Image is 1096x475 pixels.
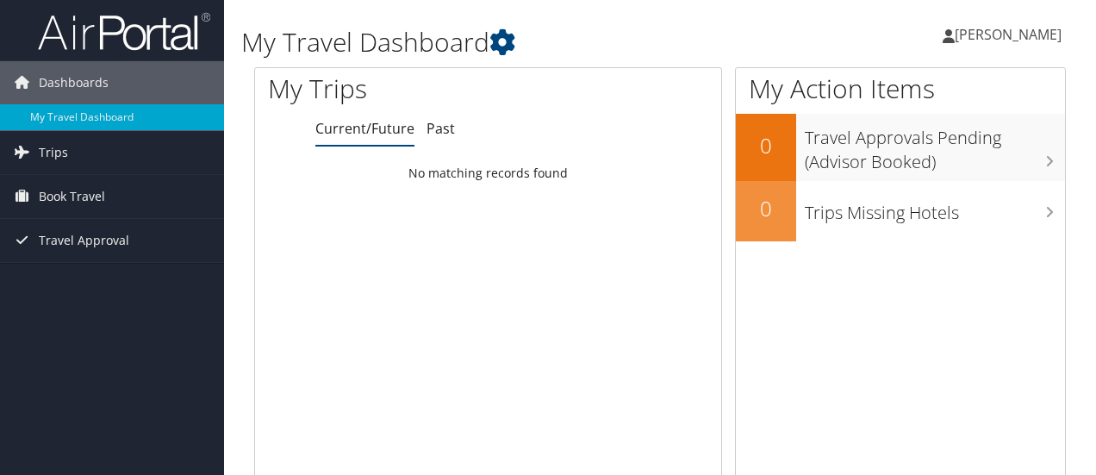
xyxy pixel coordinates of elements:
h1: My Action Items [736,71,1065,107]
span: [PERSON_NAME] [955,25,1062,44]
img: airportal-logo.png [38,11,210,52]
a: [PERSON_NAME] [943,9,1079,60]
h3: Travel Approvals Pending (Advisor Booked) [805,117,1065,174]
a: Past [427,119,455,138]
h3: Trips Missing Hotels [805,192,1065,225]
h2: 0 [736,131,796,160]
span: Book Travel [39,175,105,218]
h2: 0 [736,194,796,223]
a: 0Trips Missing Hotels [736,181,1065,241]
h1: My Travel Dashboard [241,24,800,60]
span: Travel Approval [39,219,129,262]
a: Current/Future [315,119,414,138]
span: Trips [39,131,68,174]
a: 0Travel Approvals Pending (Advisor Booked) [736,114,1065,180]
span: Dashboards [39,61,109,104]
h1: My Trips [268,71,514,107]
td: No matching records found [255,158,721,189]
